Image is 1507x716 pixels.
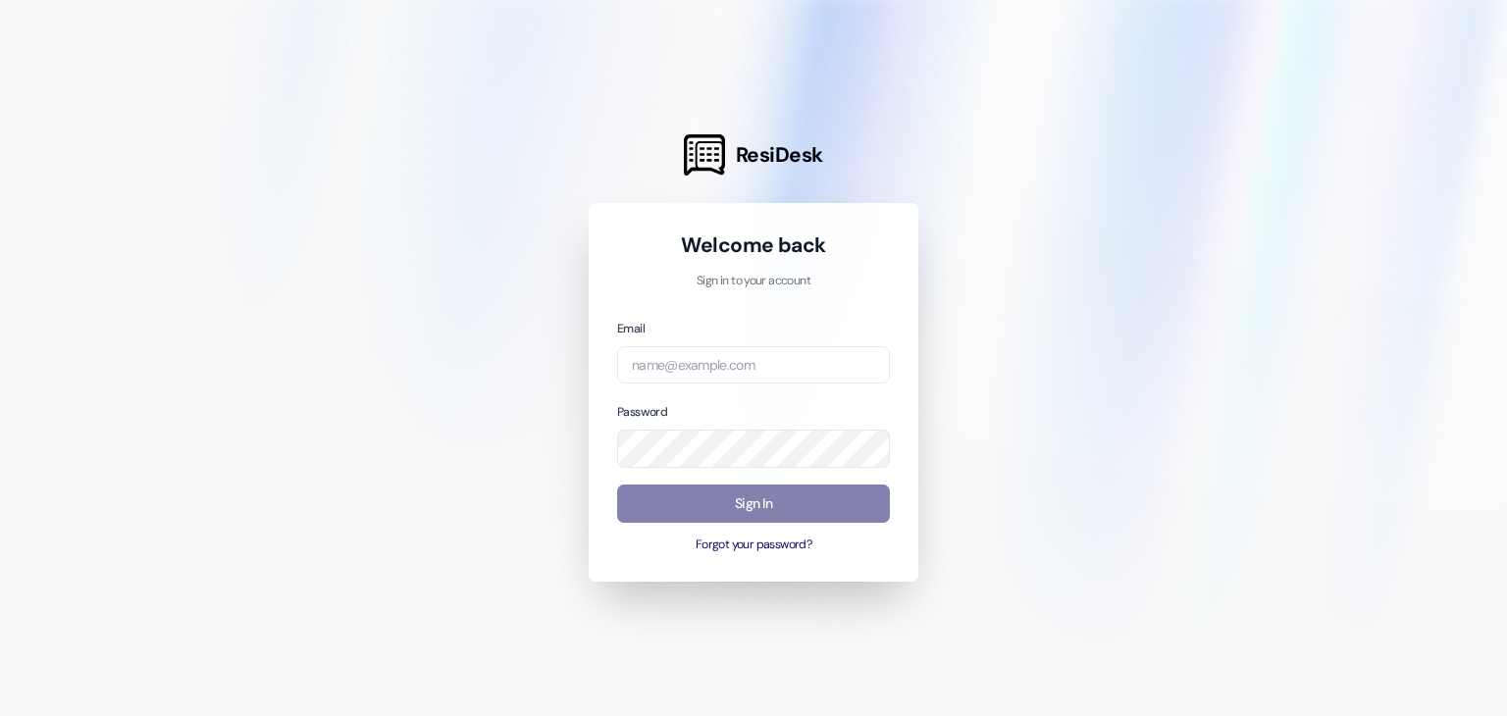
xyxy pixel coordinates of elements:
[684,134,725,176] img: ResiDesk Logo
[736,141,823,169] span: ResiDesk
[617,231,890,259] h1: Welcome back
[617,273,890,290] p: Sign in to your account
[617,404,667,420] label: Password
[617,346,890,384] input: name@example.com
[617,537,890,554] button: Forgot your password?
[617,485,890,523] button: Sign In
[617,321,645,336] label: Email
